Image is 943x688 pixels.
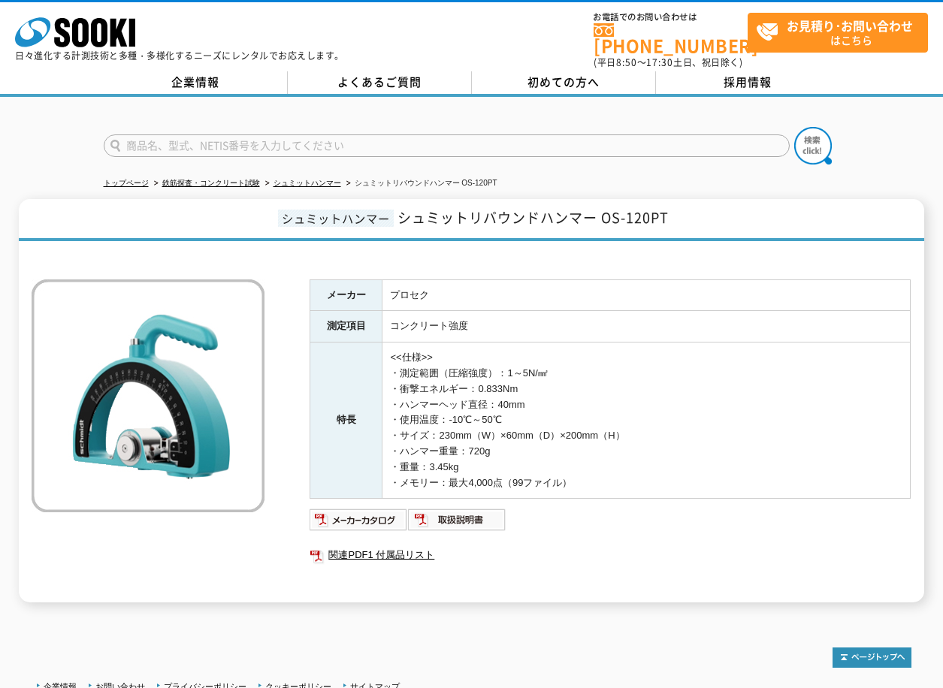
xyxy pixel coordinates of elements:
[748,13,928,53] a: お見積り･お問い合わせはこちら
[527,74,600,90] span: 初めての方へ
[15,51,344,60] p: 日々進化する計測技術と多種・多様化するニーズにレンタルでお応えします。
[397,207,669,228] span: シュミットリバウンドハンマー OS-120PT
[288,71,472,94] a: よくあるご質問
[656,71,840,94] a: 採用情報
[594,23,748,54] a: [PHONE_NUMBER]
[472,71,656,94] a: 初めての方へ
[278,210,394,227] span: シュミットハンマー
[310,508,408,532] img: メーカーカタログ
[408,508,506,532] img: 取扱説明書
[310,342,382,499] th: 特長
[32,279,264,512] img: シュミットリバウンドハンマー OS-120PT
[756,14,927,51] span: はこちら
[646,56,673,69] span: 17:30
[310,518,408,530] a: メーカーカタログ
[343,176,497,192] li: シュミットリバウンドハンマー OS-120PT
[794,127,832,164] img: btn_search.png
[104,134,790,157] input: 商品名、型式、NETIS番号を入力してください
[310,279,382,311] th: メーカー
[382,311,911,342] td: コンクリート強度
[787,17,913,35] strong: お見積り･お問い合わせ
[382,342,911,499] td: <<仕様>> ・測定範囲（圧縮強度）：1～5N/㎟ ・衝撃エネルギー：0.833Nm ・ハンマーヘッド直径：40mm ・使用温度：-10℃～50℃ ・サイズ：230mm（W）×60mm（D）×2...
[104,71,288,94] a: 企業情報
[616,56,637,69] span: 8:50
[310,545,911,565] a: 関連PDF1 付属品リスト
[594,13,748,22] span: お電話でのお問い合わせは
[310,311,382,342] th: 測定項目
[162,179,260,187] a: 鉄筋探査・コンクリート試験
[594,56,742,69] span: (平日 ～ 土日、祝日除く)
[382,279,911,311] td: プロセク
[833,647,911,668] img: トップページへ
[408,518,506,530] a: 取扱説明書
[274,179,341,187] a: シュミットハンマー
[104,179,149,187] a: トップページ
